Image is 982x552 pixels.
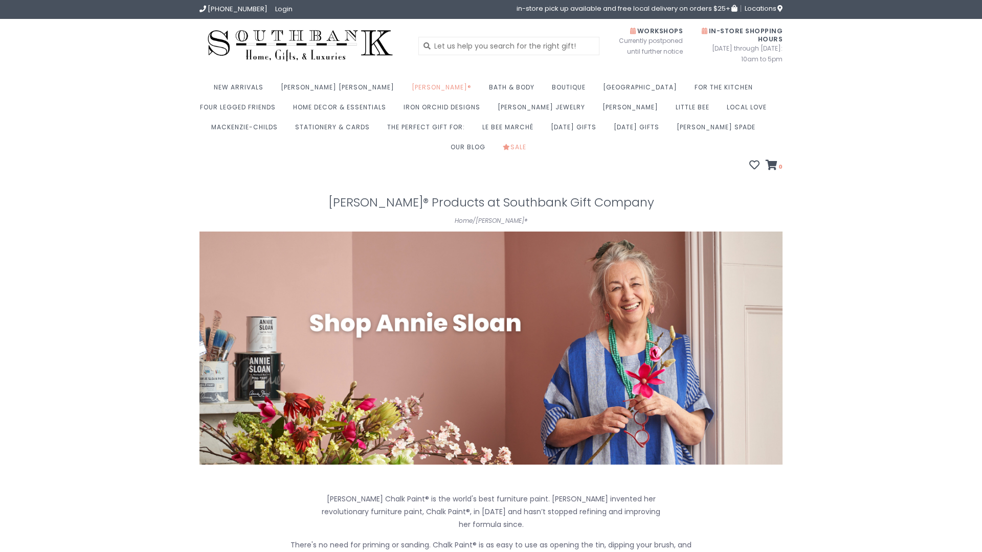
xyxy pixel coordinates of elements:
[199,4,267,14] a: [PHONE_NUMBER]
[476,216,527,225] a: [PERSON_NAME]®
[275,4,293,14] a: Login
[551,120,601,140] a: [DATE] Gifts
[552,80,591,100] a: Boutique
[211,120,283,140] a: MacKenzie-Childs
[777,163,783,171] span: 0
[489,80,540,100] a: Bath & Body
[295,120,375,140] a: Stationery & Cards
[614,120,664,140] a: [DATE] Gifts
[517,5,737,12] span: in-store pick up available and free local delivery on orders $25+
[695,80,758,100] a: For the Kitchen
[745,4,783,13] span: Locations
[208,4,267,14] span: [PHONE_NUMBER]
[766,161,783,171] a: 0
[199,27,401,65] img: Southbank Gift Company -- Home, Gifts, and Luxuries
[418,37,600,55] input: Let us help you search for the right gift!
[412,80,477,100] a: [PERSON_NAME]®
[387,120,470,140] a: The perfect gift for:
[214,80,269,100] a: New Arrivals
[698,43,783,64] span: [DATE] through [DATE]: 10am to 5pm
[316,493,666,532] p: [PERSON_NAME] Chalk Paint® is the world's best furniture paint. [PERSON_NAME] invented her revolu...
[482,120,539,140] a: Le Bee Marché
[630,27,683,35] span: Workshops
[702,27,783,43] span: In-Store Shopping Hours
[404,100,485,120] a: Iron Orchid Designs
[602,100,663,120] a: [PERSON_NAME]
[727,100,772,120] a: Local Love
[603,80,682,100] a: [GEOGRAPHIC_DATA]
[455,216,473,225] a: Home
[199,232,783,465] img: Annie Sloan
[498,100,590,120] a: [PERSON_NAME] Jewelry
[281,80,399,100] a: [PERSON_NAME] [PERSON_NAME]
[451,140,490,160] a: Our Blog
[199,196,783,209] h1: [PERSON_NAME]® Products at Southbank Gift Company
[293,100,391,120] a: Home Decor & Essentials
[676,100,715,120] a: Little Bee
[200,100,281,120] a: Four Legged Friends
[741,5,783,12] a: Locations
[199,215,783,226] div: /
[503,140,531,160] a: Sale
[677,120,761,140] a: [PERSON_NAME] Spade
[606,35,683,57] span: Currently postponed until further notice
